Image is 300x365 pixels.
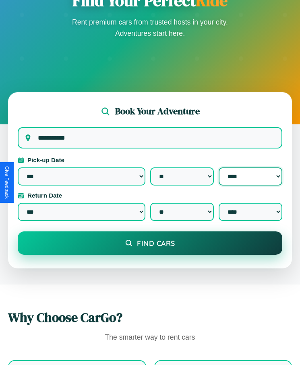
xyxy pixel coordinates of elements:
h2: Why Choose CarGo? [8,309,292,326]
button: Find Cars [18,231,282,255]
p: Rent premium cars from trusted hosts in your city. Adventures start here. [70,16,231,39]
h2: Book Your Adventure [115,105,200,118]
label: Return Date [18,192,282,199]
label: Pick-up Date [18,157,282,163]
div: Give Feedback [4,166,10,199]
p: The smarter way to rent cars [8,331,292,344]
